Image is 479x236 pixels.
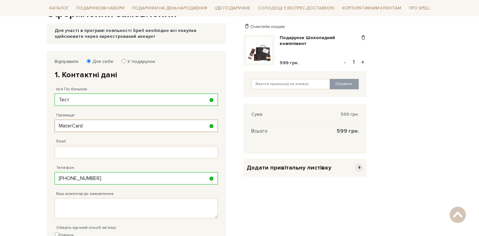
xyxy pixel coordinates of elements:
[55,59,78,65] label: Відправити
[251,79,330,89] input: Ввести промокод на знижку
[88,59,113,65] label: Для себе
[212,3,253,13] span: Ідеї подарунків
[330,79,359,89] button: Оновити
[55,70,218,80] h2: 1. Контактні дані
[243,23,367,30] div: Очистити кошик
[47,3,72,13] span: Каталог
[56,191,114,197] label: Ваш коментар до замовлення.
[246,37,272,63] img: Подарунок Шоколадний комплімент
[56,112,74,118] label: Прізвище
[251,111,262,117] span: Сума
[122,59,126,63] input: У подарунок
[341,57,348,67] button: -
[339,3,404,14] a: Корпоративним клієнтам
[355,164,363,172] span: +
[255,3,337,14] a: Солодощі з експрес-доставкою
[251,128,268,134] span: Всього
[247,164,331,171] span: Додати привітальну листівку
[56,86,87,92] label: Ім'я По-батькові
[341,111,359,117] span: 599 грн.
[56,165,74,171] label: Телефон
[129,3,210,13] span: Подарунки на День народження
[87,59,91,63] input: Для себе
[56,139,66,144] label: Email
[56,225,117,231] label: Оберіть зручний спосіб зв`язку:
[337,128,359,134] span: 599 грн.
[123,59,155,65] label: У подарунок
[280,35,360,47] a: Подарунок Шоколадний комплімент
[406,3,432,13] span: Про Spell
[74,3,127,13] span: Подарункові набори
[280,60,299,66] span: 599 грн.
[55,28,218,39] div: Для участі в програмі лояльності Spell необхідно всі покупки здійснювати через зареєстрований акк...
[359,57,367,67] button: +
